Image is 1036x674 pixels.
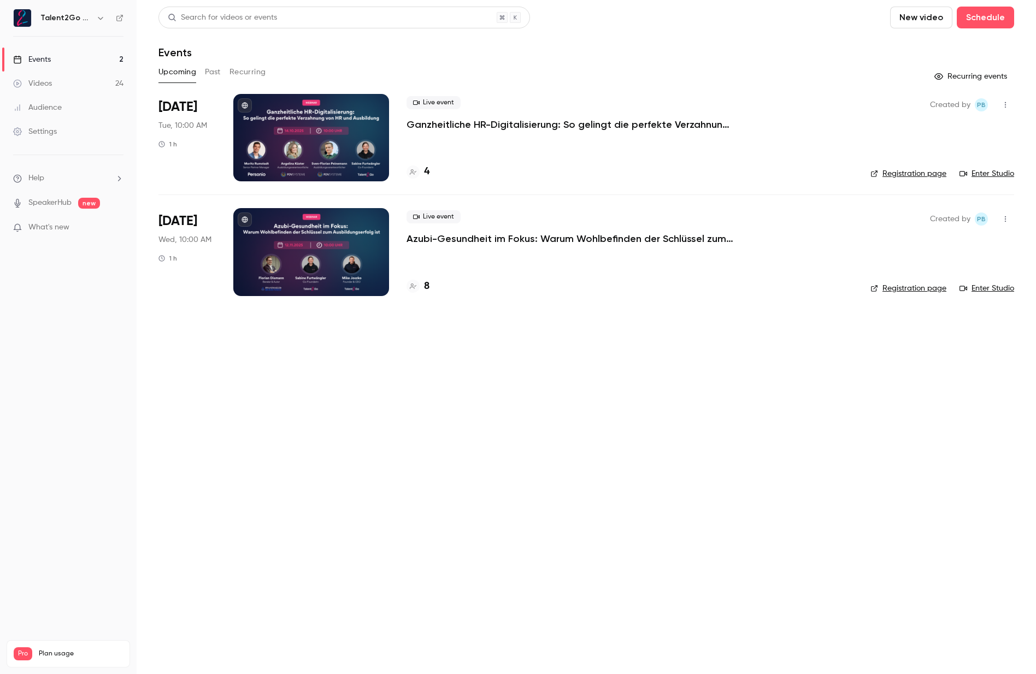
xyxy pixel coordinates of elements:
[158,208,216,295] div: Nov 12 Wed, 10:00 AM (Europe/Berlin)
[158,254,177,263] div: 1 h
[13,78,52,89] div: Videos
[13,54,51,65] div: Events
[407,210,461,223] span: Live event
[40,13,92,23] h6: Talent2Go GmbH
[407,118,734,131] a: Ganzheitliche HR-Digitalisierung: So gelingt die perfekte Verzahnung von HR und Ausbildung mit Pe...
[424,279,429,294] h4: 8
[13,102,62,113] div: Audience
[78,198,100,209] span: new
[960,168,1014,179] a: Enter Studio
[168,12,277,23] div: Search for videos or events
[929,68,1014,85] button: Recurring events
[14,9,31,27] img: Talent2Go GmbH
[870,168,946,179] a: Registration page
[930,212,970,226] span: Created by
[158,63,196,81] button: Upcoming
[407,279,429,294] a: 8
[960,283,1014,294] a: Enter Studio
[13,173,123,184] li: help-dropdown-opener
[28,222,69,233] span: What's new
[407,164,429,179] a: 4
[158,98,197,116] span: [DATE]
[28,197,72,209] a: SpeakerHub
[975,212,988,226] span: Pascal Blot
[424,164,429,179] h4: 4
[229,63,266,81] button: Recurring
[977,98,986,111] span: PB
[158,120,207,131] span: Tue, 10:00 AM
[977,212,986,226] span: PB
[14,647,32,660] span: Pro
[28,173,44,184] span: Help
[13,126,57,137] div: Settings
[407,232,734,245] a: Azubi-Gesundheit im Fokus: Warum Wohlbefinden der Schlüssel zum Ausbildungserfolg ist 💚
[158,212,197,230] span: [DATE]
[158,234,211,245] span: Wed, 10:00 AM
[890,7,952,28] button: New video
[158,46,192,59] h1: Events
[205,63,221,81] button: Past
[407,96,461,109] span: Live event
[39,649,123,658] span: Plan usage
[957,7,1014,28] button: Schedule
[870,283,946,294] a: Registration page
[158,140,177,149] div: 1 h
[930,98,970,111] span: Created by
[975,98,988,111] span: Pascal Blot
[158,94,216,181] div: Oct 14 Tue, 10:00 AM (Europe/Berlin)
